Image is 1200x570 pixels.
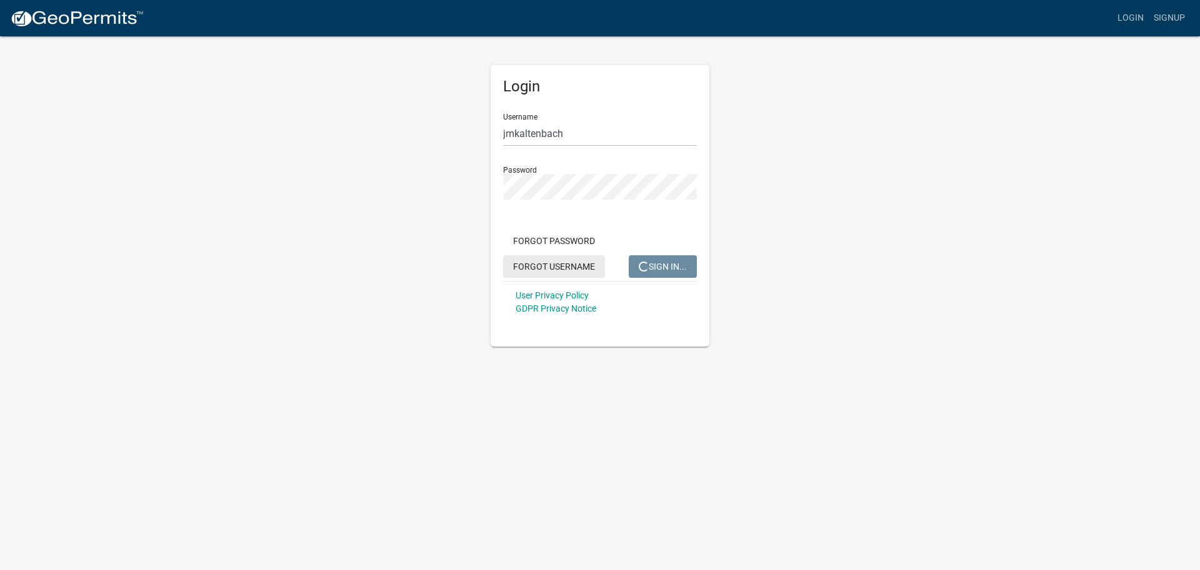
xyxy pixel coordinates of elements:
span: SIGN IN... [639,261,687,271]
a: GDPR Privacy Notice [516,303,596,313]
h5: Login [503,78,697,96]
a: Signup [1149,6,1190,30]
a: User Privacy Policy [516,290,589,300]
button: SIGN IN... [629,255,697,278]
button: Forgot Username [503,255,605,278]
a: Login [1112,6,1149,30]
button: Forgot Password [503,230,605,252]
